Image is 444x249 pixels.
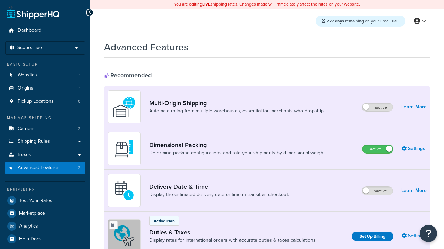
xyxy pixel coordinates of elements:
a: Duties & Taxes [149,229,316,236]
label: Active [362,145,393,153]
span: 2 [78,165,80,171]
span: Origins [18,85,33,91]
li: Carriers [5,122,85,135]
a: Dimensional Packing [149,141,325,149]
span: 0 [78,99,80,104]
div: Basic Setup [5,62,85,67]
span: Test Your Rates [19,198,52,204]
a: Test Your Rates [5,194,85,207]
a: Boxes [5,148,85,161]
a: Marketplace [5,207,85,220]
a: Carriers2 [5,122,85,135]
a: Help Docs [5,233,85,245]
span: Advanced Features [18,165,60,171]
span: 1 [79,85,80,91]
a: Set Up Billing [352,232,393,241]
a: Pickup Locations0 [5,95,85,108]
span: remaining on your Free Trial [327,18,398,24]
button: Open Resource Center [420,225,437,242]
span: 1 [79,72,80,78]
div: Resources [5,187,85,193]
li: Websites [5,69,85,82]
a: Display the estimated delivery date or time in transit as checkout. [149,191,289,198]
a: Determine packing configurations and rate your shipments by dimensional weight [149,149,325,156]
img: WatD5o0RtDAAAAAElFTkSuQmCC [112,95,136,119]
span: Boxes [18,152,31,158]
a: Multi-Origin Shipping [149,99,324,107]
a: Advanced Features2 [5,162,85,174]
p: Active Plan [154,218,175,224]
span: Scope: Live [17,45,42,51]
a: Learn More [401,186,427,195]
span: Shipping Rules [18,139,50,145]
span: Analytics [19,223,38,229]
a: Analytics [5,220,85,232]
li: Origins [5,82,85,95]
span: Carriers [18,126,35,132]
strong: 227 days [327,18,344,24]
span: Dashboard [18,28,41,34]
h1: Advanced Features [104,40,188,54]
span: Pickup Locations [18,99,54,104]
img: gfkeb5ejjkALwAAAABJRU5ErkJggg== [112,178,136,203]
a: Shipping Rules [5,135,85,148]
img: DTVBYsAAAAAASUVORK5CYII= [112,137,136,161]
span: Help Docs [19,236,42,242]
a: Dashboard [5,24,85,37]
a: Origins1 [5,82,85,95]
div: Manage Shipping [5,115,85,121]
a: Delivery Date & Time [149,183,289,191]
a: Display rates for international orders with accurate duties & taxes calculations [149,237,316,244]
a: Automate rating from multiple warehouses, essential for merchants who dropship [149,108,324,114]
span: 2 [78,126,80,132]
div: Recommended [104,72,152,79]
span: Websites [18,72,37,78]
a: Websites1 [5,69,85,82]
li: Pickup Locations [5,95,85,108]
a: Learn More [401,102,427,112]
b: LIVE [202,1,211,7]
label: Inactive [362,103,393,111]
label: Inactive [362,187,393,195]
span: Marketplace [19,211,45,216]
a: Settings [402,144,427,154]
li: Advanced Features [5,162,85,174]
a: Settings [402,231,427,241]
